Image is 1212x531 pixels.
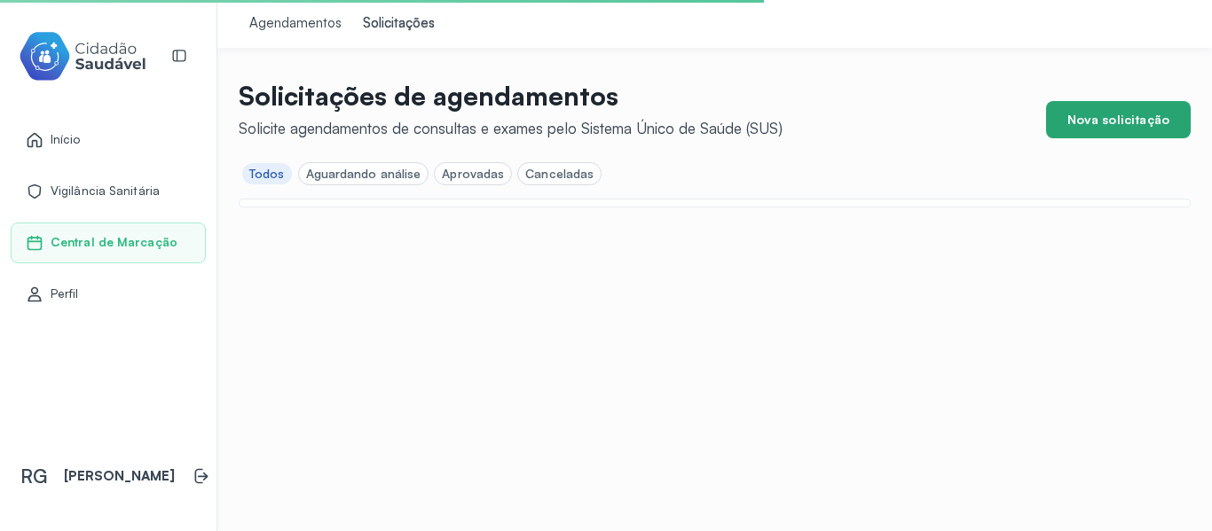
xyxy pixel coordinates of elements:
[51,184,160,199] span: Vigilância Sanitária
[51,286,79,301] span: Perfil
[51,132,81,147] span: Início
[442,167,504,182] div: Aprovadas
[249,167,285,182] div: Todos
[306,167,421,182] div: Aguardando análise
[26,131,191,149] a: Início
[26,183,191,200] a: Vigilância Sanitária
[363,15,435,33] div: Solicitações
[19,28,146,84] img: cidadao-saudavel-filled-logo.svg
[249,15,342,33] div: Agendamentos
[26,234,191,252] a: Central de Marcação
[1046,101,1191,138] button: Nova solicitação
[525,167,594,182] div: Canceladas
[64,468,175,485] p: [PERSON_NAME]
[239,80,783,112] p: Solicitações de agendamentos
[26,285,191,303] a: Perfil
[51,235,177,250] span: Central de Marcação
[20,465,47,488] span: RG
[239,119,783,137] div: Solicite agendamentos de consultas e exames pelo Sistema Único de Saúde (SUS)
